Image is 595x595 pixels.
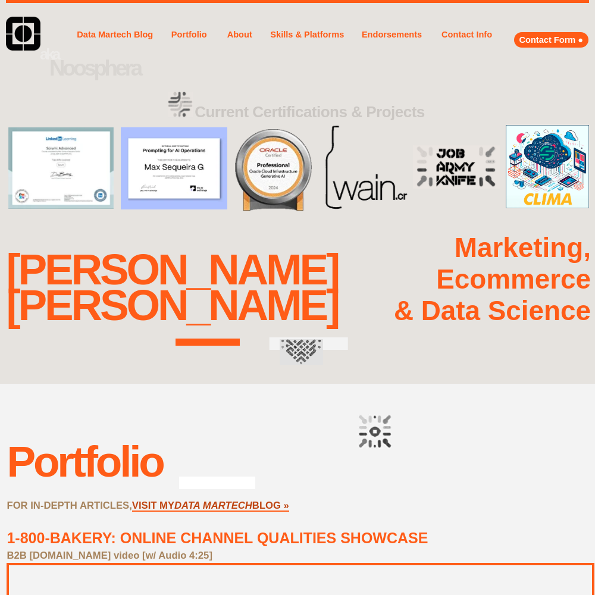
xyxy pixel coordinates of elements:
a: Portfolio [167,24,211,45]
a: About [223,27,256,42]
a: Endorsements [358,27,425,42]
a: Data Martech Blog [75,23,155,47]
div: Portfolio [7,437,162,486]
a: Contact Info [438,27,496,42]
a: DATA MARTECH [174,500,252,512]
strong: Ecommerce [436,264,591,295]
a: Contact Form ● [514,32,588,48]
strong: B2B [DOMAIN_NAME] video [w/ Audio 4:25] [7,550,212,561]
a: Skills & Platforms [268,21,346,48]
strong: & Data Science [394,296,591,326]
strong: Marketing, [455,233,591,263]
div: [PERSON_NAME] [PERSON_NAME] [6,252,338,324]
a: 1-800-BAKERY: ONLINE CHANNEL QUALITIES SHOWCASE [7,530,428,546]
a: VISIT MY [132,500,174,512]
a: BLOG » [252,500,289,512]
strong: FOR IN-DEPTH ARTICLES, [7,500,131,511]
strong: Current Certifications & Projects [195,103,425,121]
